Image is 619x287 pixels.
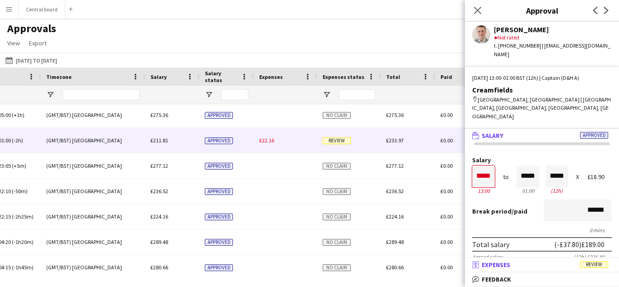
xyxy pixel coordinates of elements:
[472,253,503,260] div: Agreed salary
[12,188,28,195] span: (-50m)
[323,239,351,246] span: No claim
[323,91,331,99] button: Open Filter Menu
[465,129,619,142] mat-expansion-panel-header: SalaryApproved
[205,112,233,119] span: Approved
[494,42,612,58] div: t. [PHONE_NUMBER] | [EMAIL_ADDRESS][DOMAIN_NAME]
[150,238,168,245] span: £289.48
[440,188,453,195] span: £0.00
[440,238,453,245] span: £0.00
[472,74,612,82] div: [DATE] 13:00-01:00 BST (12h) | Captain (D&H A)
[41,204,145,229] div: (GMT/BST) [GEOGRAPHIC_DATA]
[494,34,612,42] div: Not rated
[465,272,619,286] mat-expansion-panel-header: Feedback
[323,214,351,220] span: No claim
[41,153,145,178] div: (GMT/BST) [GEOGRAPHIC_DATA]
[580,261,608,268] span: Review
[440,73,452,80] span: Paid
[150,112,168,118] span: £275.36
[472,187,495,194] div: 13:00
[41,128,145,153] div: (GMT/BST) [GEOGRAPHIC_DATA]
[386,213,404,220] span: £224.16
[386,188,404,195] span: £236.52
[386,162,404,169] span: £277.12
[574,253,612,260] div: (12h) £226.80
[472,86,612,94] div: Creamfields
[323,163,351,170] span: No claim
[221,89,248,100] input: Salary status Filter Input
[12,112,24,118] span: (+1h)
[472,207,527,215] label: /paid
[465,5,619,16] h3: Approval
[150,137,168,144] span: £211.81
[12,162,26,169] span: (+5m)
[482,275,511,283] span: Feedback
[472,227,612,233] div: 0 mins
[4,55,59,66] button: [DATE] to [DATE]
[440,112,453,118] span: £0.00
[25,37,50,49] a: Export
[19,0,65,18] button: Central board
[12,213,34,220] span: (-2h25m)
[150,73,167,80] span: Salary
[323,112,351,119] span: No claim
[386,137,404,144] span: £233.97
[554,240,604,249] div: (-£37.80) £189.00
[205,91,213,99] button: Open Filter Menu
[440,213,453,220] span: £0.00
[12,137,23,144] span: (-2h)
[205,70,237,83] span: Salary status
[41,102,145,127] div: (GMT/BST) [GEOGRAPHIC_DATA]
[259,137,274,144] span: £22.16
[205,188,233,195] span: Approved
[150,213,168,220] span: £224.16
[205,239,233,246] span: Approved
[472,157,612,164] label: Salary
[339,89,375,100] input: Expenses status Filter Input
[440,162,453,169] span: £0.00
[580,132,608,139] span: Approved
[472,240,509,249] div: Total salary
[494,25,612,34] div: [PERSON_NAME]
[323,73,364,80] span: Expenses status
[465,258,619,272] mat-expansion-panel-header: ExpensesReview
[41,229,145,254] div: (GMT/BST) [GEOGRAPHIC_DATA]
[7,39,20,47] span: View
[517,187,539,194] div: 01:00
[63,89,140,100] input: Timezone Filter Input
[29,39,47,47] span: Export
[205,163,233,170] span: Approved
[386,112,404,118] span: £275.36
[386,73,400,80] span: Total
[46,91,54,99] button: Open Filter Menu
[546,187,568,194] div: 12h
[323,137,351,144] span: Review
[205,137,233,144] span: Approved
[259,73,283,80] span: Expenses
[503,174,509,180] div: to
[150,162,168,169] span: £277.12
[482,131,503,140] span: Salary
[482,261,510,269] span: Expenses
[440,137,453,144] span: £0.00
[150,188,168,195] span: £236.52
[323,188,351,195] span: No claim
[587,174,612,180] div: £18.90
[576,174,579,180] div: X
[472,207,512,215] span: Break period
[12,238,34,245] span: (-1h20m)
[41,179,145,204] div: (GMT/BST) [GEOGRAPHIC_DATA]
[205,214,233,220] span: Approved
[472,96,612,121] div: [GEOGRAPHIC_DATA], [GEOGRAPHIC_DATA] | [GEOGRAPHIC_DATA], [GEOGRAPHIC_DATA], [GEOGRAPHIC_DATA], [...
[41,255,145,280] div: (GMT/BST) [GEOGRAPHIC_DATA]
[46,73,72,80] span: Timezone
[4,37,24,49] a: View
[386,238,404,245] span: £289.48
